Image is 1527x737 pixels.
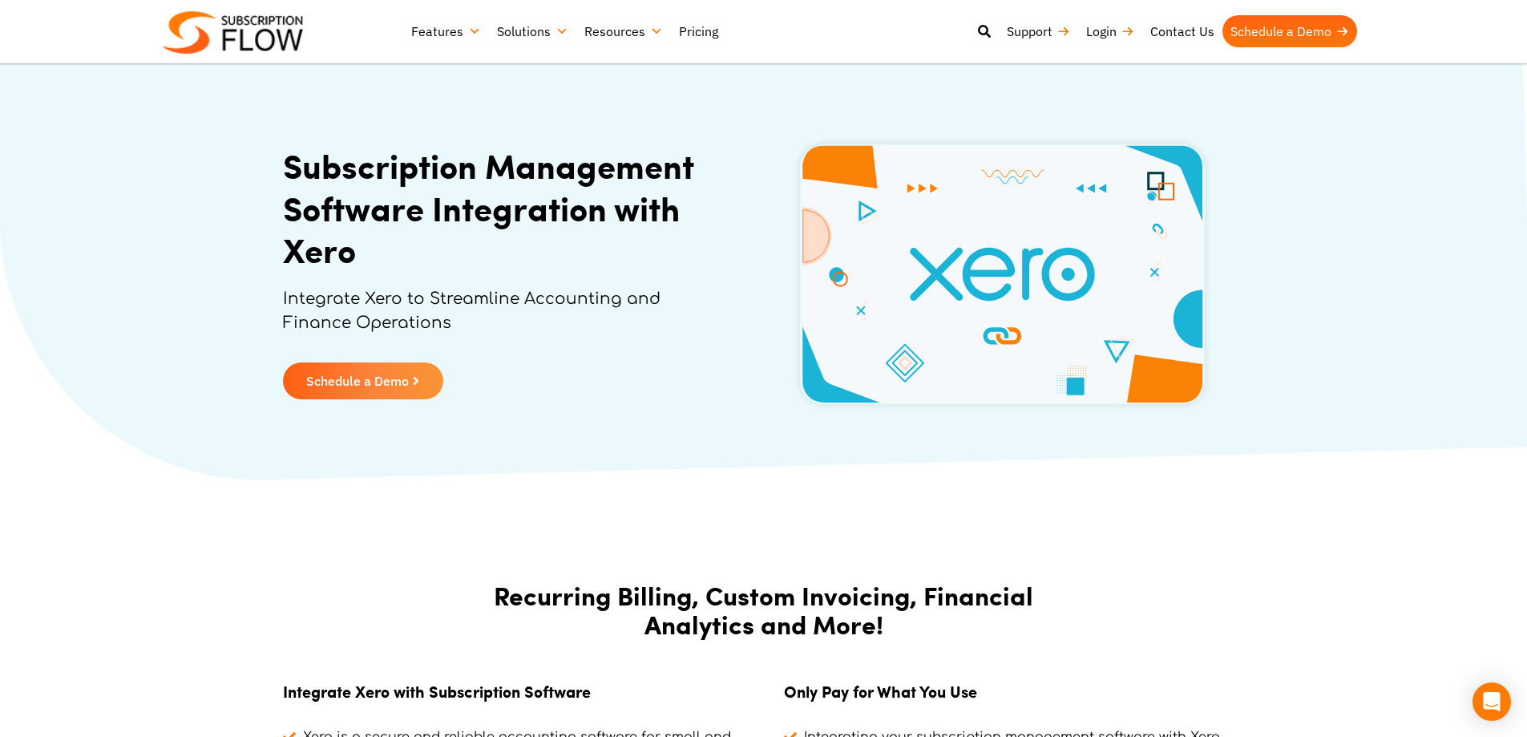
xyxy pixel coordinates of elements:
p: Integrate Xero to Streamline Accounting and Finance Operations [283,287,720,351]
h2: Recurring Billing, Custom Invoicing, Financial Analytics and More! [491,581,1036,640]
a: Features [403,15,489,47]
a: Schedule a Demo [283,362,443,399]
a: Schedule a Demo [1222,15,1357,47]
a: Resources [576,15,671,47]
h1: Subscription Management Software Integration with Xero [283,144,720,271]
a: Support [999,15,1078,47]
img: Subscription Management Software Integration with Xero [800,144,1205,404]
h3: Integrate Xero with Subscription Software [283,679,744,703]
a: Contact Us [1142,15,1222,47]
div: Open Intercom Messenger [1472,682,1511,721]
a: Login [1078,15,1142,47]
img: Subscriptionflow [163,11,303,54]
a: Pricing [671,15,726,47]
a: Solutions [489,15,576,47]
h3: Only Pay for What You Use [784,679,1245,703]
span: Schedule a Demo [306,375,409,387]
